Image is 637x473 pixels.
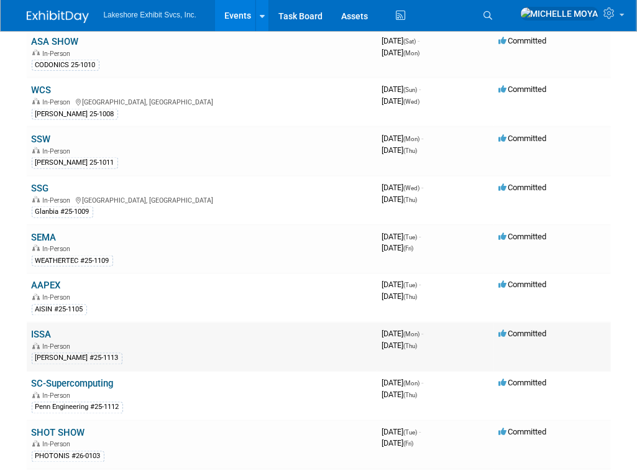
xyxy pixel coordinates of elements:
[404,331,420,338] span: (Mon)
[499,379,547,388] span: Committed
[43,441,75,449] span: In-Person
[32,96,372,106] div: [GEOGRAPHIC_DATA], [GEOGRAPHIC_DATA]
[419,232,421,241] span: -
[27,11,89,23] img: ExhibitDay
[32,50,40,56] img: In-Person Event
[422,183,424,192] span: -
[43,392,75,400] span: In-Person
[404,196,418,203] span: (Thu)
[499,280,547,290] span: Committed
[404,234,418,241] span: (Tue)
[32,294,40,300] img: In-Person Event
[404,147,418,154] span: (Thu)
[499,329,547,339] span: Committed
[43,98,75,106] span: In-Person
[32,232,57,243] a: SEMA
[422,134,424,143] span: -
[422,379,424,388] span: -
[404,50,420,57] span: (Mon)
[382,232,421,241] span: [DATE]
[382,341,418,351] span: [DATE]
[32,305,87,316] div: AISIN #25-1105
[404,98,420,105] span: (Wed)
[499,232,547,241] span: Committed
[382,243,414,252] span: [DATE]
[418,36,420,45] span: -
[419,280,421,290] span: -
[404,86,418,93] span: (Sun)
[32,36,79,47] a: ASA SHOW
[32,392,40,398] img: In-Person Event
[499,134,547,143] span: Committed
[382,195,418,204] span: [DATE]
[32,353,122,364] div: [PERSON_NAME] #25-1113
[404,294,418,301] span: (Thu)
[419,428,421,437] span: -
[382,379,424,388] span: [DATE]
[382,390,418,400] span: [DATE]
[382,183,424,192] span: [DATE]
[32,98,40,104] img: In-Person Event
[32,343,40,349] img: In-Person Event
[104,11,196,19] span: Lakeshore Exhibit Svcs, Inc.
[32,255,113,267] div: WEATHERTEC #25-1109
[520,7,599,21] img: MICHELLE MOYA
[499,36,547,45] span: Committed
[32,85,52,96] a: WCS
[32,157,118,168] div: [PERSON_NAME] 25-1011
[32,134,51,145] a: SSW
[32,245,40,251] img: In-Person Event
[382,85,421,94] span: [DATE]
[404,282,418,289] span: (Tue)
[32,60,99,71] div: CODONICS 25-1010
[43,245,75,253] span: In-Person
[32,109,118,120] div: [PERSON_NAME] 25-1008
[404,380,420,387] span: (Mon)
[382,134,424,143] span: [DATE]
[43,50,75,58] span: In-Person
[32,329,52,341] a: ISSA
[382,428,421,437] span: [DATE]
[43,343,75,351] span: In-Person
[499,428,547,437] span: Committed
[404,135,420,142] span: (Mon)
[43,294,75,302] span: In-Person
[32,379,114,390] a: SC-Supercomputing
[382,439,414,448] span: [DATE]
[32,206,93,218] div: Glanbia #25-1009
[382,329,424,339] span: [DATE]
[32,441,40,447] img: In-Person Event
[404,185,420,191] span: (Wed)
[422,329,424,339] span: -
[32,451,104,462] div: PHOTONIS #26-0103
[32,280,61,292] a: AAPEX
[43,147,75,155] span: In-Person
[32,196,40,203] img: In-Person Event
[404,429,418,436] span: (Tue)
[382,36,420,45] span: [DATE]
[499,85,547,94] span: Committed
[32,147,40,154] img: In-Person Event
[404,343,418,350] span: (Thu)
[32,428,85,439] a: SHOT SHOW
[382,145,418,155] span: [DATE]
[404,245,414,252] span: (Fri)
[32,183,49,194] a: SSG
[382,292,418,301] span: [DATE]
[382,96,420,106] span: [DATE]
[43,196,75,204] span: In-Person
[404,38,416,45] span: (Sat)
[499,183,547,192] span: Committed
[382,280,421,290] span: [DATE]
[32,195,372,204] div: [GEOGRAPHIC_DATA], [GEOGRAPHIC_DATA]
[32,402,123,413] div: Penn Engineering #25-1112
[404,392,418,399] span: (Thu)
[404,441,414,448] span: (Fri)
[382,48,420,57] span: [DATE]
[419,85,421,94] span: -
